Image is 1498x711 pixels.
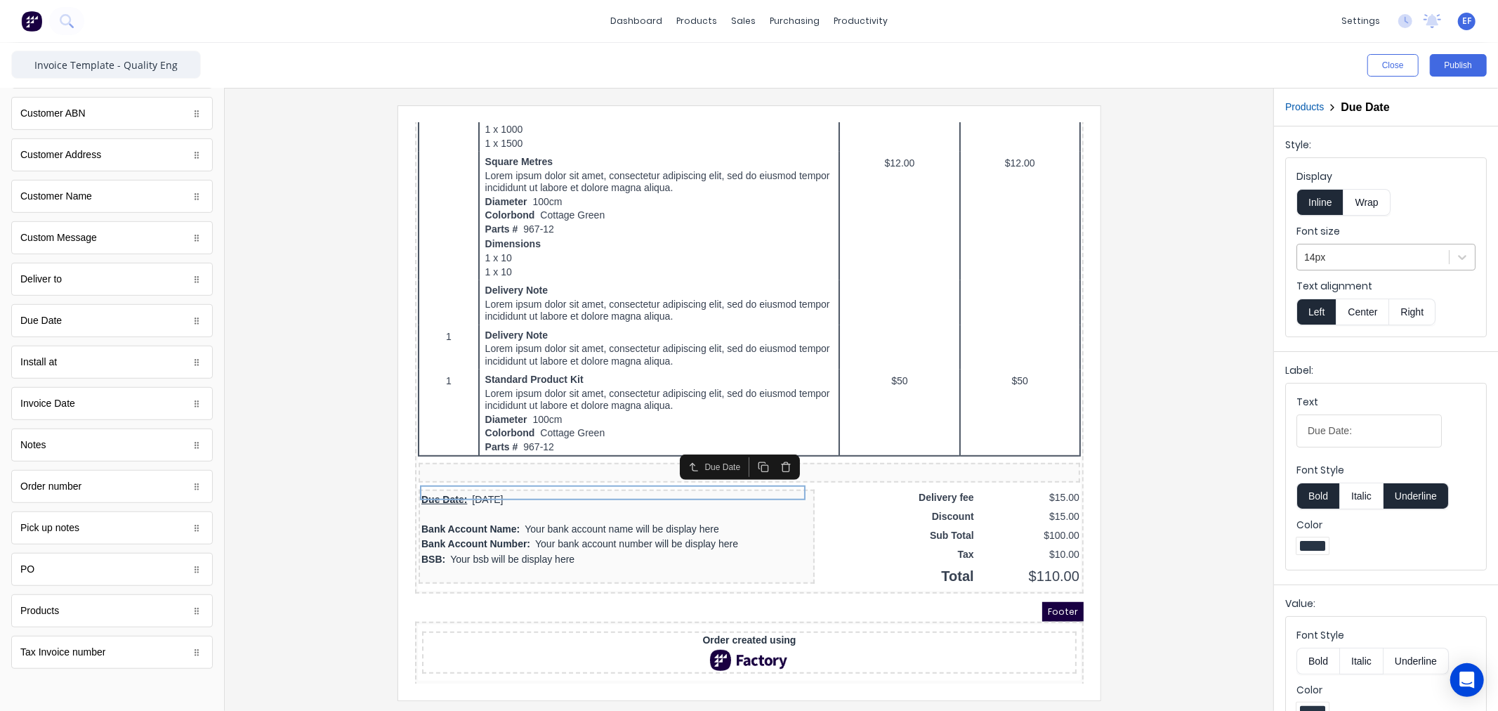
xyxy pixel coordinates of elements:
[290,338,331,351] div: Due Date
[6,370,397,385] div: Due Date:[DATE]
[1296,648,1339,674] button: Bold
[1296,518,1476,532] label: Color
[1367,54,1419,77] button: Close
[1285,138,1487,157] div: Style:
[20,189,92,204] div: Customer Name
[11,553,213,586] div: PO
[20,272,62,287] div: Deliver to
[6,399,397,415] div: Bank Account Name:Your bank account name will be display here
[1296,683,1476,697] label: Color
[11,594,213,627] div: Products
[669,11,724,32] div: products
[1296,628,1476,642] label: Font Style
[1296,483,1339,509] button: Bold
[11,511,213,544] div: Pick up notes
[1296,224,1476,238] label: Font size
[627,479,669,499] span: Footer
[1285,363,1487,383] div: Label:
[1384,483,1449,509] button: Underline
[1339,483,1384,509] button: Italic
[1296,189,1343,216] button: Inline
[3,502,666,561] div: Order created usingFactory Logo
[21,11,42,32] img: Factory
[1296,395,1442,415] div: Text
[20,230,97,245] div: Custom Message
[20,148,101,162] div: Customer Address
[1384,648,1449,674] button: Underline
[11,180,213,213] div: Customer Name
[11,97,213,130] div: Customer ABN
[11,51,201,79] input: Enter template name here
[11,221,213,254] div: Custom Message
[6,414,397,429] div: Bank Account Number:Your bank account number will be display here
[11,138,213,171] div: Customer Address
[1334,11,1387,32] div: settings
[11,346,213,379] div: Install at
[1285,100,1324,115] button: Products
[360,334,382,354] button: Delete
[11,304,213,337] div: Due Date
[1296,415,1442,448] input: Text
[1296,169,1476,183] label: Display
[1296,279,1476,293] label: Text alignment
[6,429,397,445] div: BSB:Your bsb will be display here
[10,511,659,524] div: Order created using
[1296,463,1476,477] label: Font Style
[20,562,34,577] div: PO
[20,645,105,660] div: Tax Invoice number
[763,11,827,32] div: purchasing
[1296,299,1336,325] button: Left
[11,429,213,462] div: Notes
[20,604,59,618] div: Products
[11,470,213,503] div: Order number
[11,636,213,669] div: Tax Invoice number
[603,11,669,32] a: dashboard
[20,106,86,121] div: Customer ABN
[20,438,46,452] div: Notes
[10,527,659,548] div: Factory Logo
[1343,189,1390,216] button: Wrap
[1430,54,1487,77] button: Publish
[1462,15,1471,27] span: EF
[1339,648,1384,674] button: Italic
[1336,299,1389,325] button: Center
[11,263,213,296] div: Deliver to
[20,521,79,535] div: Pick up notes
[1285,596,1487,616] div: Value:
[827,11,895,32] div: productivity
[20,355,57,370] div: Install at
[268,334,290,354] button: Select parent
[337,334,360,354] button: Duplicate
[20,396,75,411] div: Invoice Date
[724,11,763,32] div: sales
[20,479,81,494] div: Order number
[11,387,213,420] div: Invoice Date
[1450,663,1484,697] div: Open Intercom Messenger
[20,313,62,328] div: Due Date
[1389,299,1435,325] button: Right
[1341,100,1389,114] h2: Due Date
